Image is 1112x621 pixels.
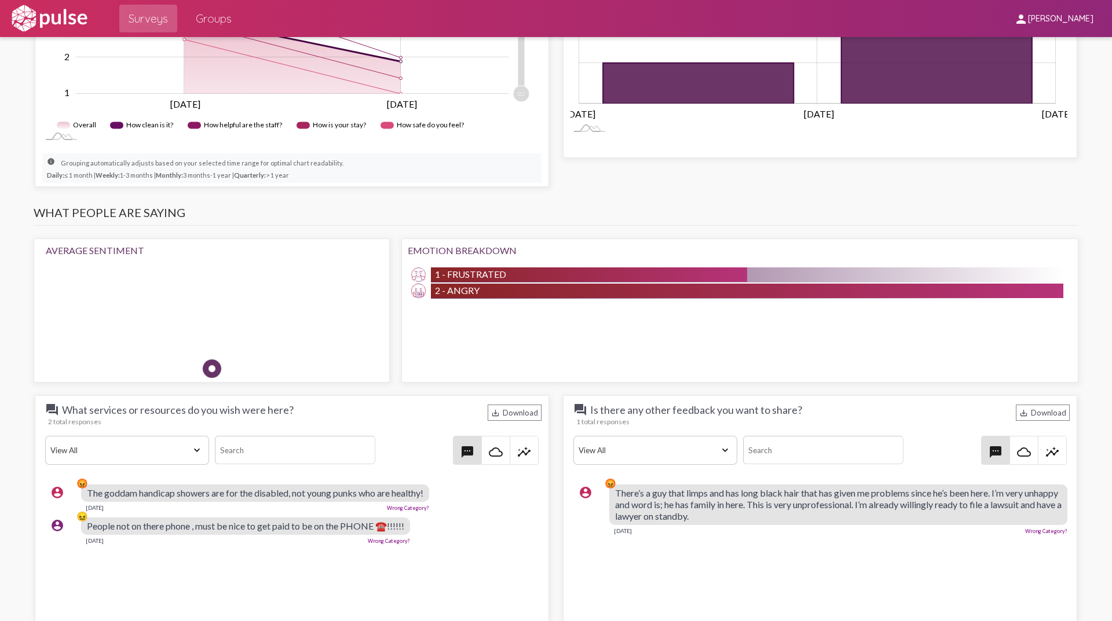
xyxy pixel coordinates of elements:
span: [PERSON_NAME] [1028,14,1093,24]
div: Emotion Breakdown [408,245,1072,256]
span: Is there any other feedback you want to share? [573,403,802,417]
img: Frustrated [411,267,426,282]
g: How safe do you feel? [381,116,466,134]
mat-icon: insights [1045,445,1059,459]
a: Groups [186,5,241,32]
tspan: 1 [64,87,69,98]
div: 😡 [605,477,616,489]
span: The goddam handicap showers are for the disabled, not young punks who are healthy! [87,487,423,498]
tspan: [DATE] [170,98,200,109]
mat-icon: textsms [460,445,474,459]
img: Angry [411,284,426,298]
div: [DATE] [86,537,104,544]
g: Overall [57,116,98,134]
mat-icon: cloud_queue [1017,445,1031,459]
span: Groups [196,8,232,29]
mat-icon: textsms [989,445,1003,459]
div: 😡 [76,477,88,489]
input: Search [215,436,375,464]
mat-icon: account_circle [579,486,592,499]
div: Average Sentiment [46,245,378,256]
mat-icon: question_answer [45,403,59,417]
div: 1 total responses [576,417,1070,426]
span: Surveys [129,8,168,29]
div: [DATE] [86,504,104,511]
a: Surveys [119,5,177,32]
div: [DATE] [614,527,632,534]
mat-icon: account_circle [50,486,64,499]
span: People not on there phone , must be nice to get paid to be on the PHONE ☎️!!!!!! [87,520,404,531]
span: 1 - Frustrated [435,269,506,280]
mat-icon: account_circle [50,519,64,532]
input: Search [743,436,903,464]
span: 2 - Angry [435,285,480,296]
mat-icon: Download [491,409,500,417]
g: Legend [57,116,528,134]
button: [PERSON_NAME] [1005,8,1103,29]
tspan: [DATE] [565,108,595,119]
mat-icon: insights [517,445,531,459]
div: 😖 [76,510,88,522]
span: There’s a guy that limps and has long black hair that has given me problems since he’s been here.... [615,487,1062,521]
tspan: 2 [64,50,69,61]
a: Wrong Category? [387,505,429,511]
img: white-logo.svg [9,4,89,33]
img: Happy [286,267,320,302]
span: What services or resources do you wish were here? [45,403,294,417]
mat-icon: question_answer [573,403,587,417]
div: Download [488,405,542,421]
strong: Weekly: [96,171,120,179]
div: Download [1016,405,1070,421]
a: Wrong Category? [368,538,410,544]
small: Grouping automatically adjusts based on your selected time range for optimal chart readability. ≤... [47,157,343,179]
mat-icon: info [47,157,61,171]
tspan: [DATE] [803,108,833,119]
tspan: [DATE] [1042,108,1072,119]
h3: What people are saying [34,205,1078,226]
a: Wrong Category? [1025,528,1067,534]
div: 2 total responses [48,417,542,426]
mat-icon: cloud_queue [489,445,503,459]
g: How helpful are the staff? [188,116,285,134]
g: How clean is it? [110,116,176,134]
mat-icon: Download [1019,409,1028,417]
strong: Daily: [47,171,64,179]
tspan: [DATE] [387,98,417,109]
strong: Quarterly: [234,171,266,179]
g: How is your stay? [297,116,369,134]
mat-icon: person [1014,12,1028,26]
strong: Monthly: [156,171,183,179]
